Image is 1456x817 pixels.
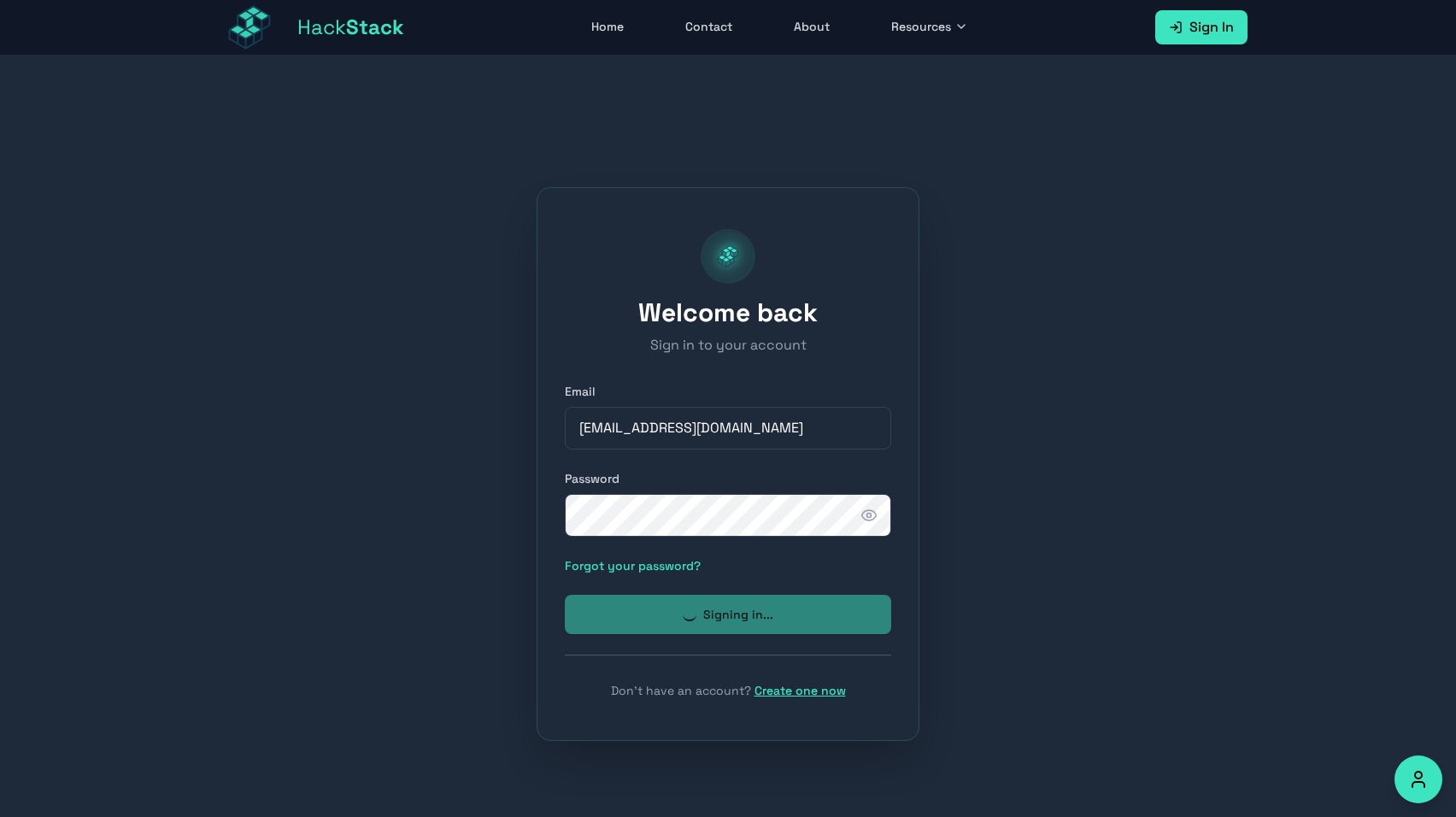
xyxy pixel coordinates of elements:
[297,14,404,41] span: Hack
[565,595,891,634] button: Signing in...
[565,383,891,400] label: Email
[565,335,891,356] p: Sign in to your account
[581,11,634,44] a: Home
[683,606,773,623] div: Signing in...
[891,18,951,35] span: Resources
[1394,755,1442,803] button: Accessibility Options
[754,683,846,698] a: Create one now
[1155,10,1248,44] a: Sign In
[565,407,891,450] input: Enter your email
[565,558,701,573] a: Forgot your password?
[784,11,840,44] a: About
[565,297,891,328] h1: Welcome back
[707,243,749,270] img: HackStack Logo
[346,14,404,40] span: Stack
[675,11,743,44] a: Contact
[1189,17,1234,38] span: Sign In
[881,11,978,44] button: Resources
[565,470,891,487] label: Password
[565,682,891,699] p: Don't have an account?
